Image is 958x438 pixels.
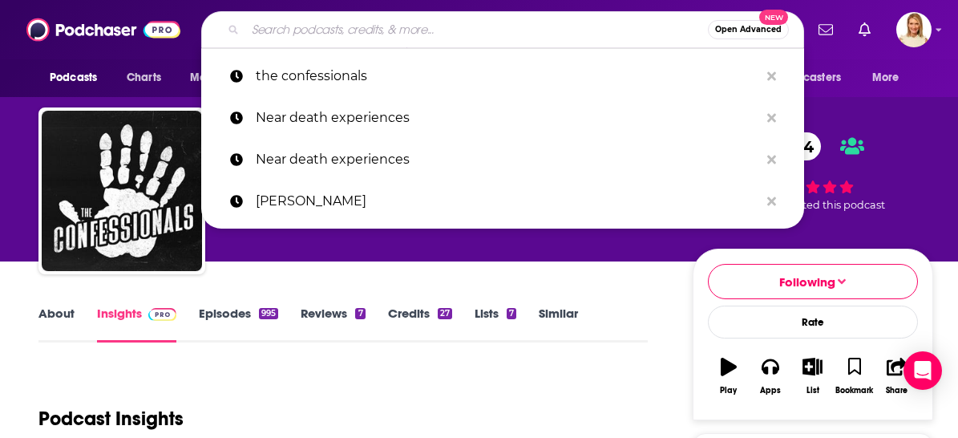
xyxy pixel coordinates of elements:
[539,306,578,343] a: Similar
[754,63,864,93] button: open menu
[872,67,899,89] span: More
[759,10,788,25] span: New
[507,308,516,319] div: 7
[201,139,804,180] a: Near death experiences
[388,306,452,343] a: Credits27
[148,308,176,321] img: Podchaser Pro
[50,67,97,89] span: Podcasts
[116,63,171,93] a: Charts
[97,306,176,343] a: InsightsPodchaser Pro
[834,347,875,405] button: Bookmark
[750,347,791,405] button: Apps
[256,139,759,180] p: Near death experiences
[201,180,804,222] a: [PERSON_NAME]
[38,63,118,93] button: open menu
[201,55,804,97] a: the confessionals
[708,306,918,339] div: Rate
[201,11,804,48] div: Search podcasts, credits, & more...
[127,67,161,89] span: Charts
[792,199,885,211] span: rated this podcast
[199,306,278,343] a: Episodes995
[806,386,819,395] div: List
[201,97,804,139] a: Near death experiences
[438,308,452,319] div: 27
[896,12,932,47] span: Logged in as leannebush
[875,347,917,405] button: Share
[715,26,782,34] span: Open Advanced
[791,347,833,405] button: List
[355,308,365,319] div: 7
[896,12,932,47] img: User Profile
[903,351,942,390] div: Open Intercom Messenger
[190,67,247,89] span: Monitoring
[779,274,835,290] span: Following
[896,12,932,47] button: Show profile menu
[301,306,365,343] a: Reviews7
[708,347,750,405] button: Play
[708,20,789,39] button: Open AdvancedNew
[256,180,759,222] p: sadie robertson
[179,63,268,93] button: open menu
[42,111,202,271] img: The Confessionals
[38,306,75,343] a: About
[256,55,759,97] p: the confessionals
[812,16,839,43] a: Show notifications dropdown
[720,386,737,395] div: Play
[26,14,180,45] img: Podchaser - Follow, Share and Rate Podcasts
[886,386,907,395] div: Share
[693,122,933,221] div: 84 13 peoplerated this podcast
[245,17,708,43] input: Search podcasts, credits, & more...
[475,306,516,343] a: Lists7
[760,386,781,395] div: Apps
[861,63,920,93] button: open menu
[708,264,918,299] button: Following
[835,386,873,395] div: Bookmark
[38,407,184,431] h1: Podcast Insights
[256,97,759,139] p: Near death experiences
[259,308,278,319] div: 995
[852,16,877,43] a: Show notifications dropdown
